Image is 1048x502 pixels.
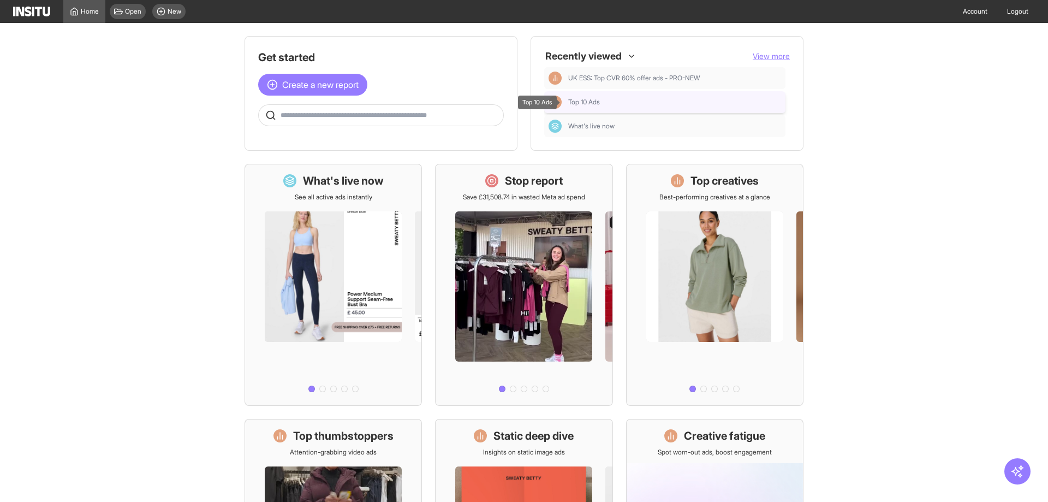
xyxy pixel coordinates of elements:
[125,7,141,16] span: Open
[483,448,565,457] p: Insights on static image ads
[13,7,50,16] img: Logo
[568,122,781,131] span: What's live now
[568,122,615,131] span: What's live now
[81,7,99,16] span: Home
[290,448,377,457] p: Attention-grabbing video ads
[753,51,790,62] button: View more
[690,173,759,188] h1: Top creatives
[303,173,384,188] h1: What's live now
[295,193,372,202] p: See all active ads instantly
[626,164,803,406] a: Top creativesBest-performing creatives at a glance
[245,164,422,406] a: What's live nowSee all active ads instantly
[518,96,557,109] div: Top 10 Ads
[549,72,562,85] div: Insights
[258,74,367,96] button: Create a new report
[293,428,394,444] h1: Top thumbstoppers
[168,7,181,16] span: New
[659,193,770,202] p: Best-performing creatives at a glance
[568,74,781,82] span: UK ESS: Top CVR 60% offer ads - PRO-NEW
[568,98,781,107] span: Top 10 Ads
[435,164,612,406] a: Stop reportSave £31,508.74 in wasted Meta ad spend
[568,98,600,107] span: Top 10 Ads
[258,50,504,65] h1: Get started
[282,78,359,91] span: Create a new report
[549,120,562,133] div: Dashboard
[493,428,574,444] h1: Static deep dive
[463,193,585,202] p: Save £31,508.74 in wasted Meta ad spend
[505,173,563,188] h1: Stop report
[568,74,700,82] span: UK ESS: Top CVR 60% offer ads - PRO-NEW
[753,51,790,61] span: View more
